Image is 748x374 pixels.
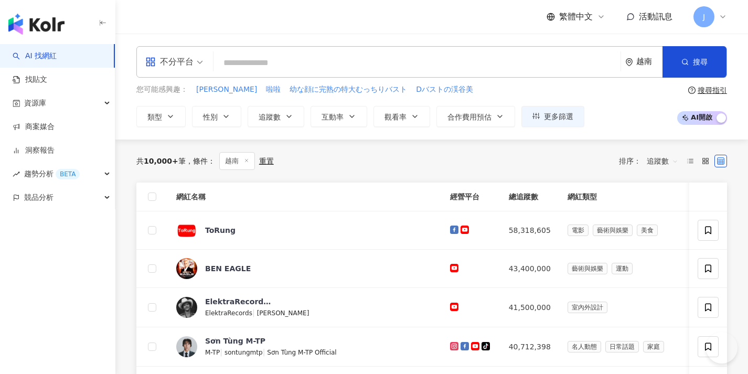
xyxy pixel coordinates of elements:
[176,220,197,241] img: KOL Avatar
[500,327,559,367] td: 40,712,398
[24,186,54,209] span: 競品分析
[176,336,197,357] img: KOL Avatar
[447,113,491,121] span: 合作費用預估
[13,145,55,156] a: 洞察報告
[266,84,281,95] span: 啦啦
[136,106,186,127] button: 類型
[145,54,194,70] div: 不分平台
[311,106,367,127] button: 互動率
[643,341,664,352] span: 家庭
[168,183,442,211] th: 網紅名稱
[698,86,727,94] div: 搜尋指引
[373,106,430,127] button: 觀看率
[259,157,274,165] div: 重置
[13,170,20,178] span: rise
[176,336,433,358] a: KOL AvatarSơn Tùng M-TPM-TP|sontungmtp|Sơn Tùng M-TP Official
[144,157,178,165] span: 10,000+
[265,84,281,95] button: 啦啦
[13,74,47,85] a: 找貼文
[688,87,696,94] span: question-circle
[442,183,500,211] th: 經營平台
[192,106,241,127] button: 性別
[196,84,257,95] span: [PERSON_NAME]
[24,91,46,115] span: 資源庫
[147,113,162,121] span: 類型
[176,297,197,318] img: KOL Avatar
[267,349,336,356] span: Sơn Tùng M-TP Official
[544,112,573,121] span: 更多篩選
[176,220,433,241] a: KOL AvatarToRung
[196,84,258,95] button: [PERSON_NAME]
[205,309,252,317] span: ElektraRecords
[257,309,309,317] span: [PERSON_NAME]
[639,12,672,22] span: 活動訊息
[186,157,215,165] span: 條件 ：
[662,46,726,78] button: 搜尋
[13,122,55,132] a: 商案媒合
[568,225,589,236] span: 電影
[593,225,633,236] span: 藝術與娛樂
[415,84,474,95] button: Dバストの渓谷美
[612,263,633,274] span: 運動
[56,169,80,179] div: BETA
[219,152,255,170] span: 越南
[205,336,265,346] div: Sơn Tùng M-TP
[176,258,197,279] img: KOL Avatar
[289,84,408,95] button: 幼な顔に完熟の特大むっちりバスト
[259,113,281,121] span: 追蹤數
[290,84,407,95] span: 幼な顔に完熟の特大むっちりバスト
[625,58,633,66] span: environment
[559,11,593,23] span: 繁體中文
[252,308,257,317] span: |
[605,341,639,352] span: 日常話題
[568,302,607,313] span: 室內外設計
[248,106,304,127] button: 追蹤數
[8,14,65,35] img: logo
[521,106,584,127] button: 更多篩選
[322,113,344,121] span: 互動率
[436,106,515,127] button: 合作費用預估
[176,258,433,279] a: KOL AvatarBEN EAGLE
[416,84,473,95] span: Dバストの渓谷美
[176,296,433,318] a: KOL AvatarElektraRecords|[PERSON_NAME]ElektraRecords|[PERSON_NAME]
[500,183,559,211] th: 總追蹤數
[136,84,188,95] span: 您可能感興趣：
[205,296,273,307] div: ElektraRecords|[PERSON_NAME]
[703,11,705,23] span: J
[619,153,684,169] div: 排序：
[205,225,236,236] div: ToRung
[13,51,57,61] a: searchAI 找網紅
[568,341,601,352] span: 名人動態
[220,348,225,356] span: |
[24,162,80,186] span: 趨勢分析
[647,153,678,169] span: 追蹤數
[384,113,407,121] span: 觀看率
[225,349,263,356] span: sontungmtp
[203,113,218,121] span: 性別
[500,211,559,250] td: 58,318,605
[693,58,708,66] span: 搜尋
[500,250,559,288] td: 43,400,000
[706,332,738,364] iframe: Help Scout Beacon - Open
[568,263,607,274] span: 藝術與娛樂
[263,348,268,356] span: |
[205,349,220,356] span: M-TP
[145,57,156,67] span: appstore
[636,57,662,66] div: 越南
[500,288,559,327] td: 41,500,000
[637,225,658,236] span: 美食
[205,263,251,274] div: BEN EAGLE
[136,157,186,165] div: 共 筆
